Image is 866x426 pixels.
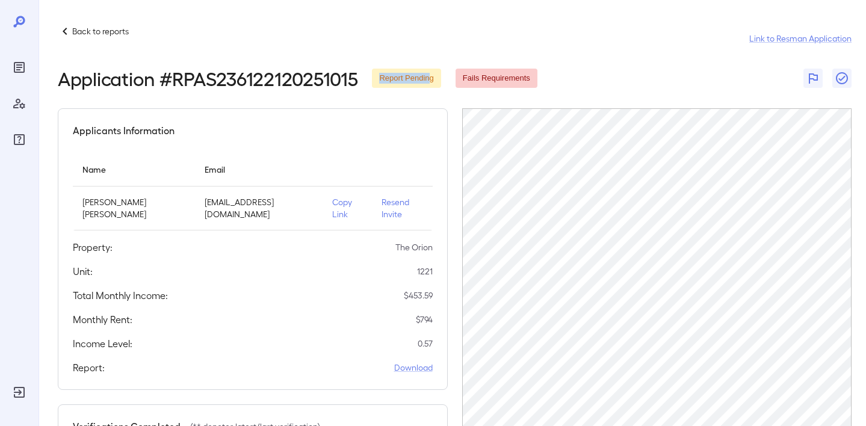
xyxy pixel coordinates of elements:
[832,69,852,88] button: Close Report
[10,94,29,113] div: Manage Users
[10,58,29,77] div: Reports
[73,152,433,230] table: simple table
[10,383,29,402] div: Log Out
[73,312,132,327] h5: Monthly Rent:
[73,264,93,279] h5: Unit:
[195,152,323,187] th: Email
[73,123,175,138] h5: Applicants Information
[73,152,195,187] th: Name
[73,288,168,303] h5: Total Monthly Income:
[73,240,113,255] h5: Property:
[10,130,29,149] div: FAQ
[58,67,357,89] h2: Application # RPAS236122120251015
[803,69,823,88] button: Flag Report
[73,336,132,351] h5: Income Level:
[394,362,433,374] a: Download
[332,196,362,220] p: Copy Link
[418,338,433,350] p: 0.57
[417,265,433,277] p: 1221
[456,73,537,84] span: Fails Requirements
[395,241,433,253] p: The Orion
[416,313,433,326] p: $ 794
[205,196,313,220] p: [EMAIL_ADDRESS][DOMAIN_NAME]
[82,196,185,220] p: [PERSON_NAME] [PERSON_NAME]
[404,289,433,301] p: $ 453.59
[372,73,441,84] span: Report Pending
[73,360,105,375] h5: Report:
[749,32,852,45] a: Link to Resman Application
[72,25,129,37] p: Back to reports
[382,196,422,220] p: Resend Invite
